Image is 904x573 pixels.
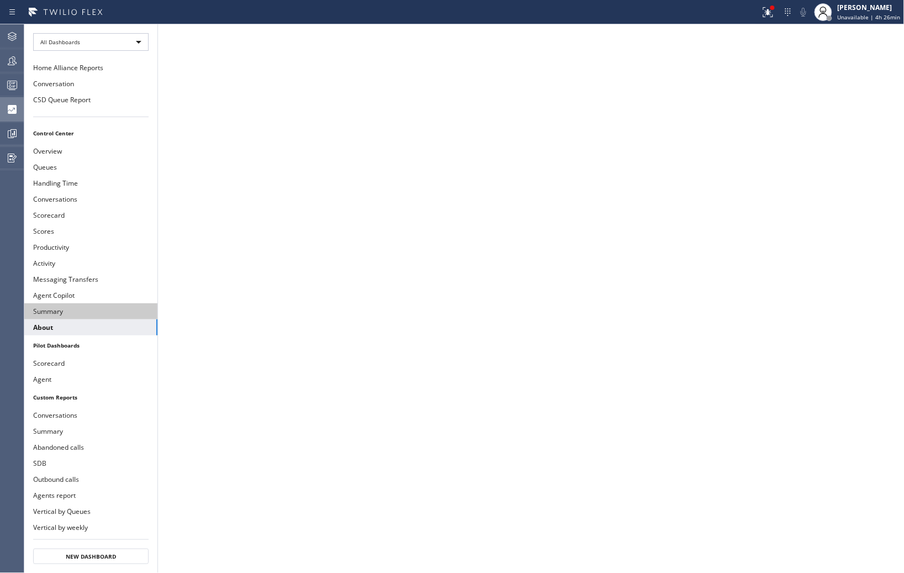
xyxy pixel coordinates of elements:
[24,175,157,191] button: Handling Time
[24,223,157,239] button: Scores
[838,3,901,12] div: [PERSON_NAME]
[24,271,157,287] button: Messaging Transfers
[24,390,157,404] li: Custom Reports
[24,423,157,439] button: Summary
[24,371,157,387] button: Agent
[24,207,157,223] button: Scorecard
[796,4,811,20] button: Mute
[158,24,904,573] iframe: dashboard_99deeb56d5f6
[24,407,157,423] button: Conversations
[33,33,149,51] div: All Dashboards
[24,455,157,471] button: SDB
[24,503,157,519] button: Vertical by Queues
[33,549,149,564] button: New Dashboard
[838,13,901,21] span: Unavailable | 4h 26min
[24,487,157,503] button: Agents report
[24,126,157,140] li: Control Center
[24,92,157,108] button: CSD Queue Report
[24,303,157,319] button: Summary
[24,439,157,455] button: Abandoned calls
[24,355,157,371] button: Scorecard
[24,191,157,207] button: Conversations
[24,519,157,535] button: Vertical by weekly
[24,287,157,303] button: Agent Copilot
[24,76,157,92] button: Conversation
[24,143,157,159] button: Overview
[24,535,157,551] button: Vertical monthly
[24,471,157,487] button: Outbound calls
[24,60,157,76] button: Home Alliance Reports
[24,159,157,175] button: Queues
[24,239,157,255] button: Productivity
[24,338,157,353] li: Pilot Dashboards
[24,255,157,271] button: Activity
[24,319,157,335] button: About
